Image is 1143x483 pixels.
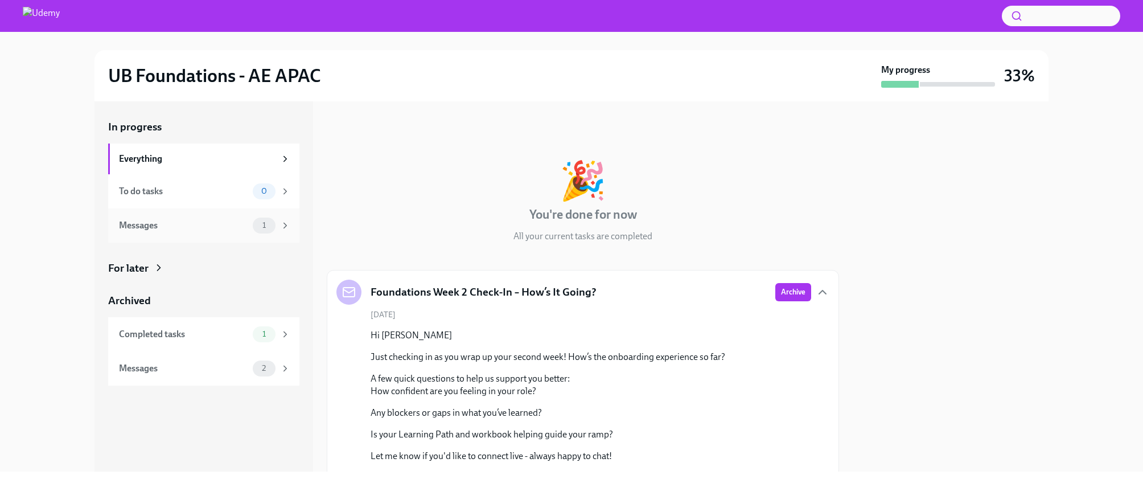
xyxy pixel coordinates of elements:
[23,7,60,25] img: Udemy
[371,285,597,300] h5: Foundations Week 2 Check-In – How’s It Going?
[371,407,725,419] p: Any blockers or gaps in what you’ve learned?
[371,428,725,441] p: Is your Learning Path and workbook helping guide your ramp?
[371,309,396,320] span: [DATE]
[371,450,725,462] p: Let me know if you'd like to connect live - always happy to chat!
[371,329,725,342] p: Hi [PERSON_NAME]
[108,144,299,174] a: Everything
[119,153,276,165] div: Everything
[371,351,725,363] p: Just checking in as you wrap up your second week! How’s the onboarding experience so far?
[108,208,299,243] a: Messages1
[560,162,606,199] div: 🎉
[256,221,273,230] span: 1
[881,64,930,76] strong: My progress
[119,219,248,232] div: Messages
[256,330,273,338] span: 1
[108,293,299,308] a: Archived
[108,317,299,351] a: Completed tasks1
[529,206,637,223] h4: You're done for now
[781,286,805,298] span: Archive
[119,185,248,198] div: To do tasks
[513,230,652,243] p: All your current tasks are completed
[371,373,725,398] p: A few quick questions to help us support you better: How confident are you feeling in your role?
[108,261,149,276] div: For later
[108,120,299,134] a: In progress
[254,187,274,195] span: 0
[327,120,380,134] div: In progress
[108,351,299,386] a: Messages2
[108,261,299,276] a: For later
[108,64,321,87] h2: UB Foundations - AE APAC
[108,174,299,208] a: To do tasks0
[119,328,248,341] div: Completed tasks
[775,283,811,301] button: Archive
[119,362,248,375] div: Messages
[1004,66,1035,86] h3: 33%
[255,364,273,373] span: 2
